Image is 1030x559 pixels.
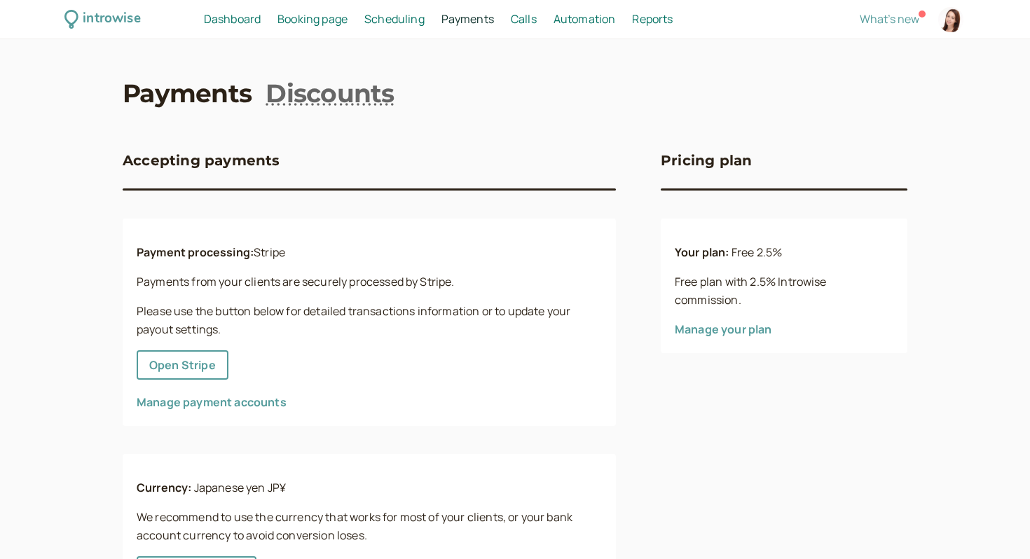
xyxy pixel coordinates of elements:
[511,11,537,27] span: Calls
[860,13,919,25] button: What's new
[137,273,602,291] p: Payments from your clients are securely processed by Stripe.
[936,5,966,34] a: Account
[123,149,280,172] h3: Accepting payments
[554,11,616,27] span: Automation
[277,11,348,27] span: Booking page
[137,480,191,495] b: Currency:
[137,244,602,262] p: Stripe
[632,11,673,29] a: Reports
[123,76,252,111] a: Payments
[675,244,893,262] p: Free 2.5%
[661,149,752,172] h3: Pricing plan
[64,8,141,30] a: introwise
[511,11,537,29] a: Calls
[675,273,893,310] p: Free plan with 2.5% Introwise commission.
[860,11,919,27] span: What's new
[137,303,602,339] p: Please use the button below for detailed transactions information or to update your payout settings.
[441,11,494,29] a: Payments
[137,509,602,545] p: We recommend to use the currency that works for most of your clients, or your bank account curren...
[137,244,254,260] b: Payment processing:
[675,322,772,337] a: Manage your plan
[83,8,140,30] div: introwise
[204,11,261,27] span: Dashboard
[137,394,287,410] a: Manage payment accounts
[204,11,261,29] a: Dashboard
[632,11,673,27] span: Reports
[441,11,494,27] span: Payments
[277,11,348,29] a: Booking page
[554,11,616,29] a: Automation
[137,350,228,380] button: Open Stripe
[675,244,729,260] b: Your plan:
[364,11,425,29] a: Scheduling
[960,492,1030,559] iframe: Chat Widget
[266,76,394,111] a: Discounts
[364,11,425,27] span: Scheduling
[137,479,602,497] p: Japanese yen JP¥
